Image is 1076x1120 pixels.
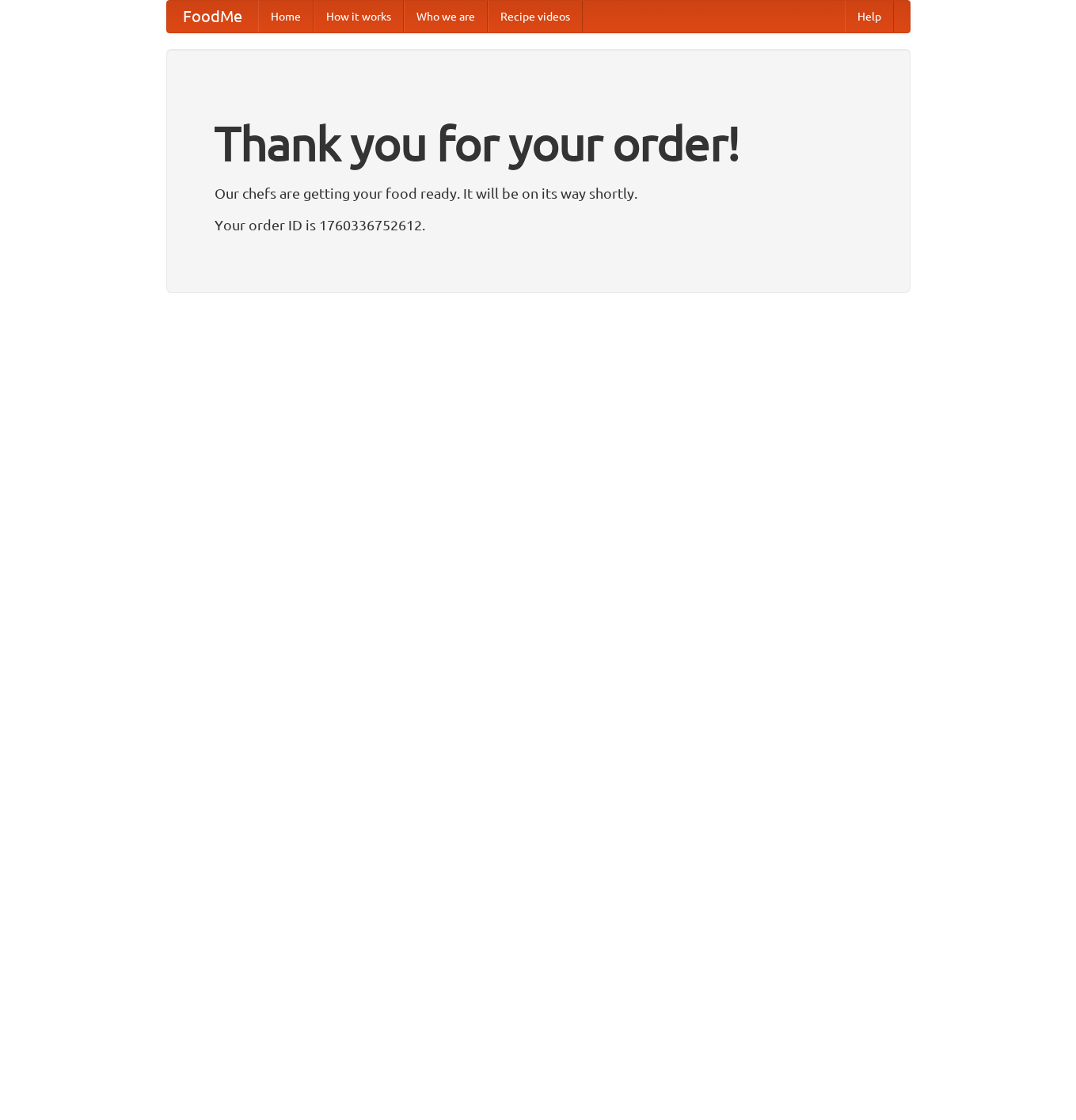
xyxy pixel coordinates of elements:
a: FoodMe [167,1,258,32]
a: Who we are [404,1,488,32]
a: Home [258,1,314,32]
a: Help [845,1,894,32]
a: How it works [314,1,404,32]
p: Our chefs are getting your food ready. It will be on its way shortly. [215,181,862,205]
a: Recipe videos [488,1,583,32]
p: Your order ID is 1760336752612. [215,213,862,237]
h1: Thank you for your order! [215,105,862,181]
